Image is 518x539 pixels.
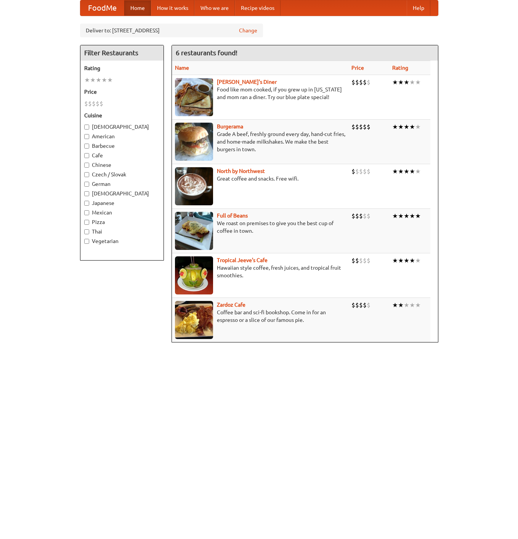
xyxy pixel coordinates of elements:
[392,65,408,71] a: Rating
[363,78,367,86] li: $
[84,125,89,130] input: [DEMOGRAPHIC_DATA]
[409,78,415,86] li: ★
[175,130,345,153] p: Grade A beef, freshly ground every day, hand-cut fries, and home-made milkshakes. We make the bes...
[84,229,89,234] input: Thai
[84,123,160,131] label: [DEMOGRAPHIC_DATA]
[392,212,398,220] li: ★
[107,76,113,84] li: ★
[175,301,213,339] img: zardoz.jpg
[84,201,89,206] input: Japanese
[84,228,160,235] label: Thai
[84,182,89,187] input: German
[84,237,160,245] label: Vegetarian
[90,76,96,84] li: ★
[404,123,409,131] li: ★
[363,167,367,176] li: $
[175,123,213,161] img: burgerama.jpg
[217,257,268,263] a: Tropical Jeeve's Cafe
[351,212,355,220] li: $
[359,123,363,131] li: $
[355,301,359,309] li: $
[355,78,359,86] li: $
[355,212,359,220] li: $
[415,256,421,265] li: ★
[398,78,404,86] li: ★
[415,212,421,220] li: ★
[398,167,404,176] li: ★
[392,167,398,176] li: ★
[101,76,107,84] li: ★
[217,302,245,308] a: Zardoz Cafe
[175,256,213,294] img: jeeves.jpg
[84,161,160,169] label: Chinese
[84,88,160,96] h5: Price
[239,27,257,34] a: Change
[84,209,160,216] label: Mexican
[409,301,415,309] li: ★
[398,301,404,309] li: ★
[398,256,404,265] li: ★
[84,210,89,215] input: Mexican
[367,167,370,176] li: $
[217,79,277,85] b: [PERSON_NAME]'s Diner
[363,123,367,131] li: $
[84,134,89,139] input: American
[217,213,248,219] a: Full of Beans
[235,0,281,16] a: Recipe videos
[409,256,415,265] li: ★
[367,212,370,220] li: $
[415,123,421,131] li: ★
[363,212,367,220] li: $
[176,49,237,56] ng-pluralize: 6 restaurants found!
[175,65,189,71] a: Name
[84,218,160,226] label: Pizza
[217,123,243,130] a: Burgerama
[92,99,96,108] li: $
[404,212,409,220] li: ★
[80,45,164,61] h4: Filter Restaurants
[359,78,363,86] li: $
[84,76,90,84] li: ★
[84,171,160,178] label: Czech / Slovak
[84,199,160,207] label: Japanese
[392,123,398,131] li: ★
[84,190,160,197] label: [DEMOGRAPHIC_DATA]
[367,78,370,86] li: $
[80,24,263,37] div: Deliver to: [STREET_ADDRESS]
[415,167,421,176] li: ★
[363,301,367,309] li: $
[88,99,92,108] li: $
[175,167,213,205] img: north.jpg
[217,168,265,174] a: North by Northwest
[392,78,398,86] li: ★
[351,301,355,309] li: $
[175,78,213,116] img: sallys.jpg
[84,133,160,140] label: American
[84,180,160,188] label: German
[351,123,355,131] li: $
[84,239,89,244] input: Vegetarian
[404,167,409,176] li: ★
[398,123,404,131] li: ★
[355,256,359,265] li: $
[175,219,345,235] p: We roast on premises to give you the best cup of coffee in town.
[84,191,89,196] input: [DEMOGRAPHIC_DATA]
[359,256,363,265] li: $
[84,112,160,119] h5: Cuisine
[84,142,160,150] label: Barbecue
[99,99,103,108] li: $
[175,212,213,250] img: beans.jpg
[351,65,364,71] a: Price
[367,301,370,309] li: $
[175,309,345,324] p: Coffee bar and sci-fi bookshop. Come in for an espresso or a slice of our famous pie.
[96,76,101,84] li: ★
[409,212,415,220] li: ★
[367,123,370,131] li: $
[351,78,355,86] li: $
[84,163,89,168] input: Chinese
[415,78,421,86] li: ★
